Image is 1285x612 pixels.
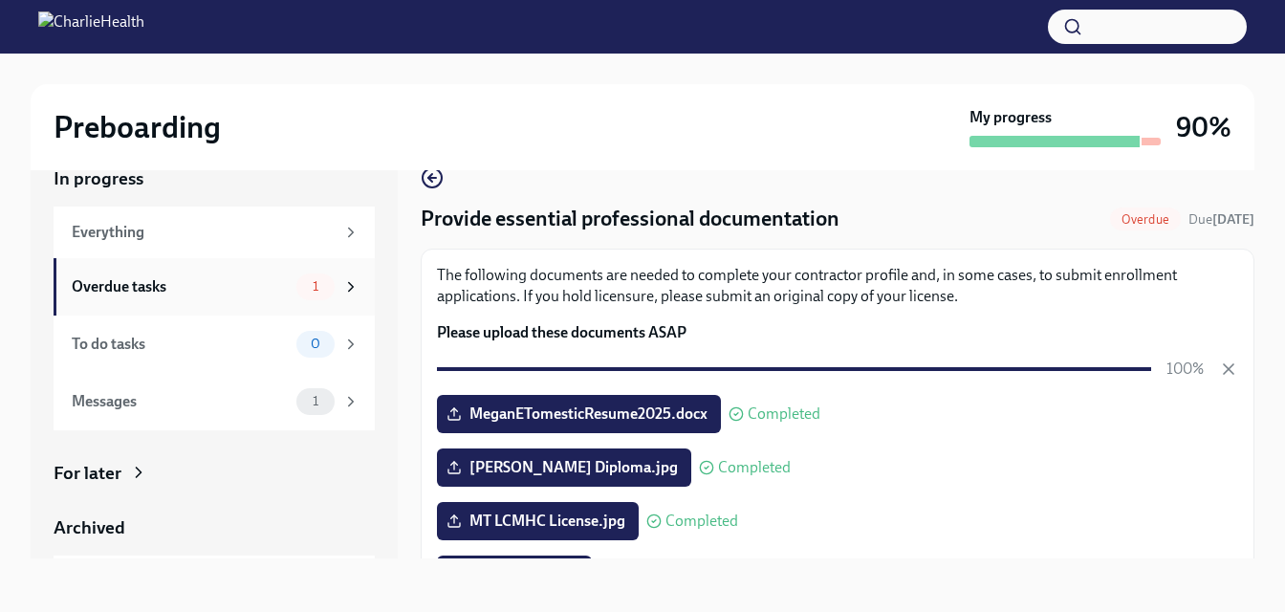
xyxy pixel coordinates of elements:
label: MT LCMHC License.jpg [437,502,639,540]
span: 0 [299,337,332,351]
a: Overdue tasks1 [54,258,375,316]
span: MT LCMHC License.jpg [450,512,625,531]
span: Completed [718,460,791,475]
label: [PERSON_NAME] Diploma.jpg [437,448,691,487]
span: MeganETomesticResume2025.docx [450,404,708,424]
span: [PERSON_NAME] Diploma.jpg [450,458,678,477]
div: To do tasks [72,334,289,355]
strong: My progress [969,107,1052,128]
a: Archived [54,515,375,540]
a: To do tasks0 [54,316,375,373]
div: For later [54,461,121,486]
label: MeganETomesticResume2025.docx [437,395,721,433]
div: Everything [72,222,335,243]
span: Completed [665,514,738,529]
p: The following documents are needed to complete your contractor profile and, in some cases, to sub... [437,265,1238,307]
img: CharlieHealth [38,11,144,42]
span: Overdue [1110,212,1181,227]
a: Messages1 [54,373,375,430]
span: 1 [301,394,330,408]
span: August 30th, 2025 09:00 [1188,210,1254,229]
a: In progress [54,166,375,191]
strong: Please upload these documents ASAP [437,323,686,341]
h4: Provide essential professional documentation [421,205,839,233]
div: Overdue tasks [72,276,289,297]
a: Everything [54,207,375,258]
h2: Preboarding [54,108,221,146]
div: Messages [72,391,289,412]
span: Completed [748,406,820,422]
a: For later [54,461,375,486]
button: Cancel [1219,360,1238,379]
span: Due [1188,211,1254,228]
p: 100% [1166,359,1204,380]
strong: [DATE] [1212,211,1254,228]
span: 1 [301,279,330,294]
h3: 90% [1176,110,1231,144]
